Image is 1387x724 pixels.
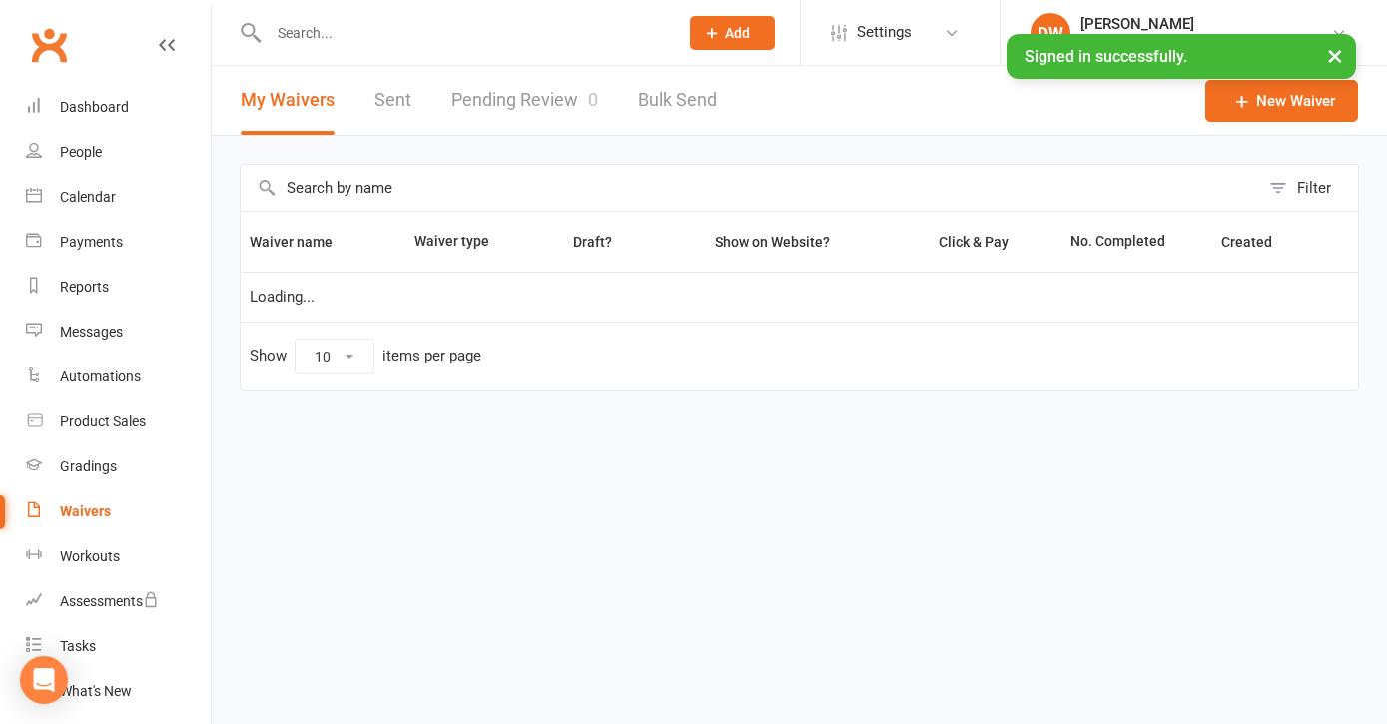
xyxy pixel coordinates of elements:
th: No. Completed [1061,212,1212,272]
a: Clubworx [24,20,74,70]
div: Show [250,339,481,374]
a: Dashboard [26,85,211,130]
span: Waiver name [250,234,354,250]
a: Tasks [26,624,211,669]
a: Calendar [26,175,211,220]
input: Search... [263,19,664,47]
td: Loading... [241,272,1358,322]
div: Dashboard [60,99,129,115]
button: Draft? [555,230,634,254]
button: Add [690,16,775,50]
div: What's New [60,683,132,699]
a: What's New [26,669,211,714]
a: New Waiver [1205,80,1358,122]
div: items per page [382,348,481,364]
a: Assessments [26,579,211,624]
div: DW [1031,13,1070,53]
div: Messages [60,324,123,340]
div: Assessments [60,593,159,609]
div: Payments [60,234,123,250]
span: 0 [588,89,598,110]
button: Waiver name [250,230,354,254]
a: Waivers [26,489,211,534]
span: Created [1221,234,1294,250]
div: Product Sales [60,413,146,429]
div: Tasks [60,638,96,654]
a: Pending Review0 [451,66,598,135]
span: Click & Pay [939,234,1009,250]
a: Sent [374,66,411,135]
div: [PERSON_NAME] Studios of Self defense [1080,33,1331,51]
div: [PERSON_NAME] [1080,15,1331,33]
div: Workouts [60,548,120,564]
button: Created [1221,230,1294,254]
a: Product Sales [26,399,211,444]
button: Show on Website? [697,230,852,254]
div: Gradings [60,458,117,474]
div: Open Intercom Messenger [20,656,68,704]
a: Reports [26,265,211,310]
input: Search by name [241,165,1259,211]
div: Reports [60,279,109,295]
a: Gradings [26,444,211,489]
div: Waivers [60,503,111,519]
button: Filter [1259,165,1358,211]
a: Automations [26,355,211,399]
span: Add [725,25,750,41]
a: Workouts [26,534,211,579]
div: People [60,144,102,160]
div: Filter [1297,176,1331,200]
a: Bulk Send [638,66,717,135]
button: Click & Pay [921,230,1031,254]
div: Calendar [60,189,116,205]
button: My Waivers [241,66,335,135]
a: Payments [26,220,211,265]
a: Messages [26,310,211,355]
span: Settings [857,10,912,55]
span: Signed in successfully. [1025,47,1187,66]
button: × [1317,34,1353,77]
span: Draft? [573,234,612,250]
span: Show on Website? [715,234,830,250]
th: Waiver type [405,212,529,272]
a: People [26,130,211,175]
div: Automations [60,368,141,384]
